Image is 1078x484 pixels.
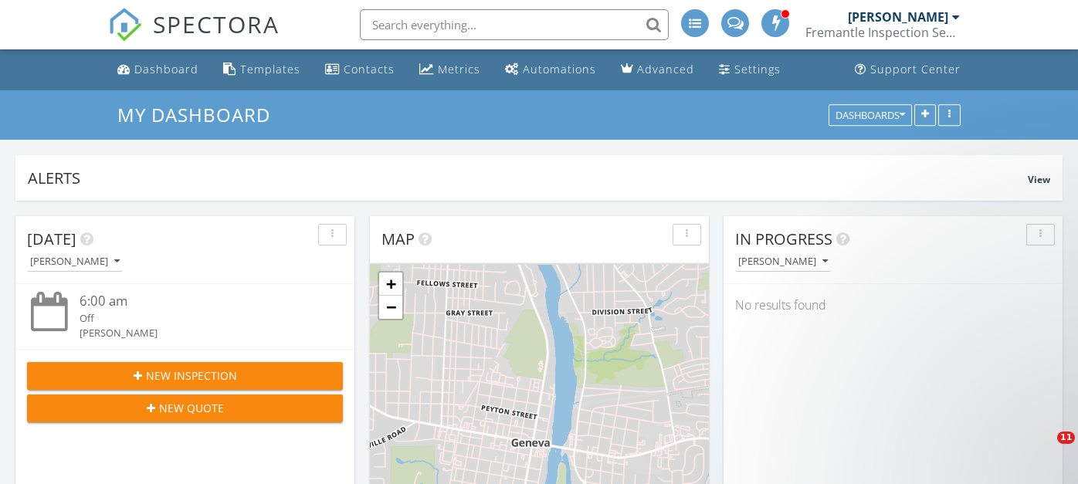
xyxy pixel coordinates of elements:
[499,56,602,84] a: Automations (Advanced)
[344,62,395,76] div: Contacts
[637,62,694,76] div: Advanced
[111,56,205,84] a: Dashboard
[523,62,596,76] div: Automations
[848,9,948,25] div: [PERSON_NAME]
[27,394,343,422] button: New Quote
[28,168,1028,188] div: Alerts
[27,228,76,249] span: [DATE]
[836,110,905,120] div: Dashboards
[27,362,343,390] button: New Inspection
[319,56,401,84] a: Contacts
[360,9,669,40] input: Search everything...
[117,102,283,127] a: My Dashboard
[713,56,787,84] a: Settings
[1057,432,1075,444] span: 11
[738,256,828,267] div: [PERSON_NAME]
[615,56,700,84] a: Advanced
[134,62,198,76] div: Dashboard
[153,8,280,40] span: SPECTORA
[80,292,317,311] div: 6:00 am
[240,62,300,76] div: Templates
[735,228,832,249] span: In Progress
[379,272,402,296] a: Zoom in
[80,311,317,326] div: Off
[829,104,912,126] button: Dashboards
[381,228,415,249] span: Map
[217,56,307,84] a: Templates
[108,21,280,53] a: SPECTORA
[438,62,480,76] div: Metrics
[1025,432,1063,469] iframe: Intercom live chat
[1028,173,1050,186] span: View
[27,252,123,272] button: [PERSON_NAME]
[30,256,120,267] div: [PERSON_NAME]
[108,8,142,42] img: The Best Home Inspection Software - Spectora
[379,296,402,319] a: Zoom out
[413,56,486,84] a: Metrics
[849,56,967,84] a: Support Center
[146,367,237,384] span: New Inspection
[724,284,1063,326] div: No results found
[870,62,961,76] div: Support Center
[159,400,224,416] span: New Quote
[80,326,317,340] div: [PERSON_NAME]
[734,62,781,76] div: Settings
[735,252,831,272] button: [PERSON_NAME]
[805,25,960,40] div: Fremantle Inspection Services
